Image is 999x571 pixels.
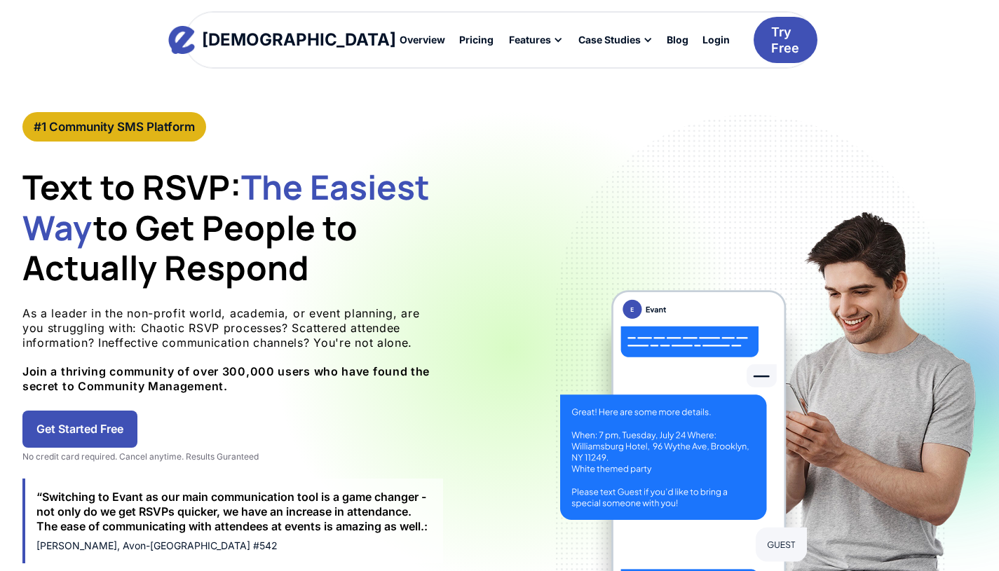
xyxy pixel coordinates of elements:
h1: Text to RSVP: to Get People to Actually Respond [22,167,443,288]
div: #1 Community SMS Platform [34,119,195,135]
div: Login [702,35,730,45]
a: Login [695,28,737,52]
div: Pricing [459,35,494,45]
div: Blog [667,35,688,45]
div: Try Free [771,24,799,57]
a: #1 Community SMS Platform [22,112,206,142]
a: home [182,26,383,54]
a: Get Started Free [22,411,137,448]
div: Features [501,28,570,52]
a: Overview [393,28,452,52]
a: Try Free [754,17,817,64]
div: Features [509,35,551,45]
div: Case Studies [578,35,641,45]
a: Blog [660,28,695,52]
div: Overview [400,35,445,45]
div: No credit card required. Cancel anytime. Results Guranteed [22,451,443,462]
span: The Easiest Way [22,164,430,250]
p: As a leader in the non-profit world, academia, or event planning, are you struggling with: Chaoti... [22,306,443,394]
a: Pricing [452,28,501,52]
strong: Join a thriving community of over 300,000 users who have found the secret to Community Management. [22,364,430,393]
div: “Switching to Evant as our main communication tool is a game changer - not only do we get RSVPs q... [36,490,432,533]
div: [DEMOGRAPHIC_DATA] [202,32,396,48]
div: [PERSON_NAME], Avon-[GEOGRAPHIC_DATA] #542 [36,539,432,552]
div: Case Studies [570,28,660,52]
